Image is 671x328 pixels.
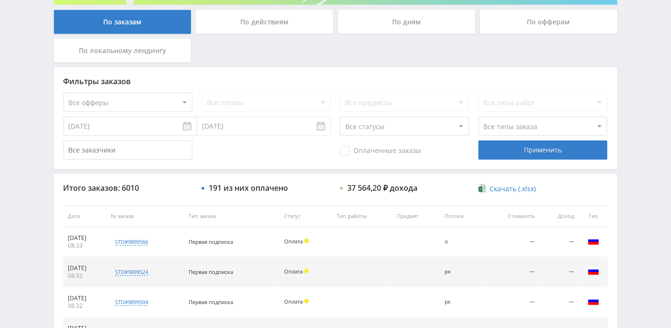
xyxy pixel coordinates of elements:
[68,264,102,272] div: [DATE]
[304,269,309,273] span: Холд
[184,206,279,227] th: Тип заказа
[68,295,102,302] div: [DATE]
[196,10,333,34] div: По действиям
[284,238,303,245] span: Оплата
[284,268,303,275] span: Оплата
[588,295,599,307] img: rus.png
[484,257,540,287] td: —
[480,10,618,34] div: По офферам
[54,39,192,63] div: По локальному лендингу
[484,287,540,317] td: —
[484,206,540,227] th: Стоимость
[284,298,303,305] span: Оплата
[115,298,148,306] div: std#9899504
[445,239,479,245] div: о
[338,10,476,34] div: По дням
[540,206,579,227] th: Доход
[392,206,440,227] th: Предмет
[540,227,579,257] td: —
[68,302,102,310] div: 08:32
[64,206,107,227] th: Дата
[490,185,536,193] span: Скачать (.xlsx)
[479,184,487,193] img: xlsx
[540,257,579,287] td: —
[189,268,233,275] span: Первая подписка
[445,269,479,275] div: рк
[64,77,608,86] div: Фильтры заказов
[64,184,192,192] div: Итого заказов: 6010
[340,146,421,156] span: Оплаченные заказы
[347,184,417,192] div: 37 564,20 ₽ дохода
[479,141,607,160] div: Применить
[189,298,233,306] span: Первая подписка
[304,239,309,243] span: Холд
[332,206,392,227] th: Тип работы
[304,299,309,304] span: Холд
[68,272,102,280] div: 08:32
[115,238,148,246] div: std#9899566
[106,206,184,227] th: № заказа
[64,141,192,160] input: Все заказчики
[279,206,332,227] th: Статус
[68,234,102,242] div: [DATE]
[479,184,536,194] a: Скачать (.xlsx)
[540,287,579,317] td: —
[445,299,479,305] div: рк
[209,184,288,192] div: 191 из них оплачено
[484,227,540,257] td: —
[588,265,599,277] img: rus.png
[440,206,484,227] th: Потоки
[115,268,148,276] div: std#9899524
[68,242,102,250] div: 08:33
[54,10,192,34] div: По заказам
[189,238,233,245] span: Первая подписка
[588,235,599,247] img: rus.png
[579,206,608,227] th: Гео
